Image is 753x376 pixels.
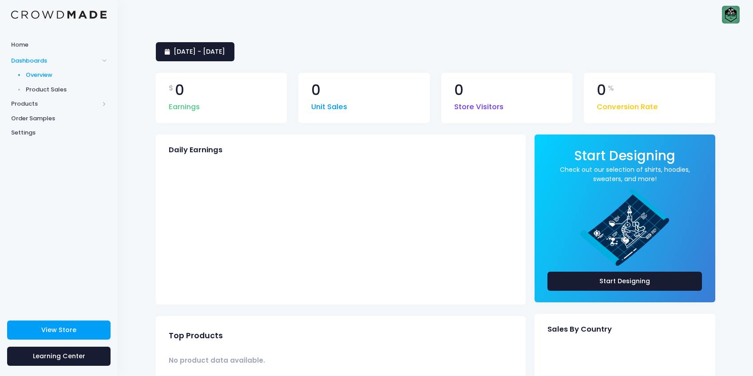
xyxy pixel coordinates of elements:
a: Check out our selection of shirts, hoodies, sweaters, and more! [547,165,702,184]
span: Top Products [169,331,223,340]
span: 0 [175,83,184,98]
span: Earnings [169,97,200,113]
span: Start Designing [574,146,675,165]
span: Home [11,40,107,49]
span: Overview [26,71,107,79]
a: [DATE] - [DATE] [156,42,234,61]
span: Daily Earnings [169,146,222,154]
span: No product data available. [169,356,265,365]
a: Start Designing [574,154,675,162]
span: Product Sales [26,85,107,94]
span: % [608,83,614,94]
span: Dashboards [11,56,99,65]
span: [DATE] - [DATE] [174,47,225,56]
span: Unit Sales [311,97,347,113]
span: Sales By Country [547,325,612,334]
a: View Store [7,321,111,340]
span: 0 [311,83,321,98]
span: Settings [11,128,107,137]
span: View Store [41,325,76,334]
img: Logo [11,11,107,19]
span: Conversion Rate [597,97,658,113]
span: Products [11,99,99,108]
span: 0 [597,83,606,98]
span: Learning Center [33,352,85,360]
span: Store Visitors [454,97,503,113]
img: User [722,6,740,24]
span: $ [169,83,174,94]
span: Order Samples [11,114,107,123]
span: 0 [454,83,464,98]
a: Learning Center [7,347,111,366]
a: Start Designing [547,272,702,291]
